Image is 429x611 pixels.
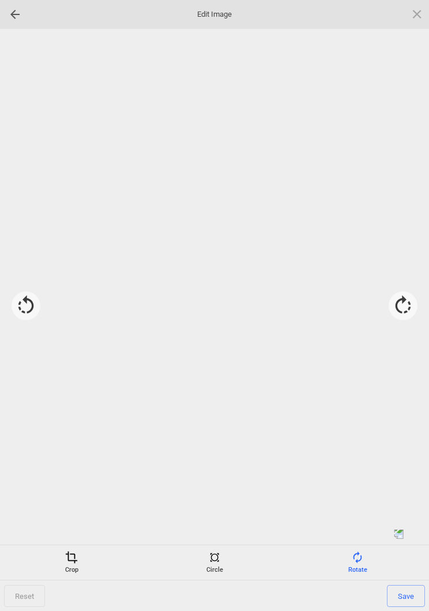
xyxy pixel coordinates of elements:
span: Save [387,585,425,607]
div: Rotate -90° [12,291,40,320]
div: Crop [3,551,140,574]
span: Edit Image [157,9,272,20]
div: Rotate 90° [389,291,417,320]
div: Go back [6,5,24,24]
div: Rotate [289,551,426,574]
div: Circle [146,551,283,574]
span: Click here or hit ESC to close picker [411,8,423,20]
